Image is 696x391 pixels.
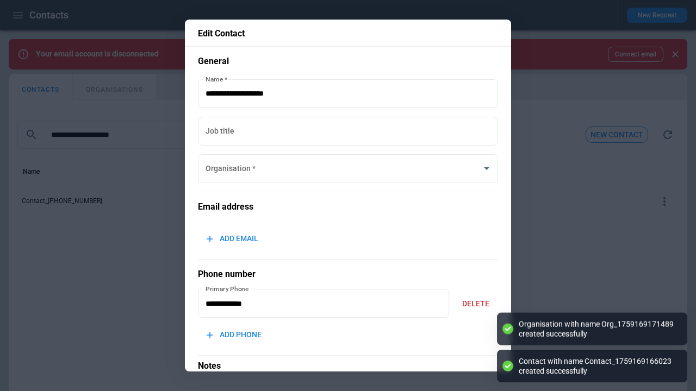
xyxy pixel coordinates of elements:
h5: General [198,55,498,67]
button: ADD PHONE [198,323,270,346]
button: ADD EMAIL [198,227,267,250]
label: Primary Phone [206,284,249,293]
button: DELETE [453,292,498,316]
h5: Email address [198,201,498,213]
h5: Phone number [198,268,498,280]
div: Contact with name Contact_1759169166023 created successfully [519,356,676,376]
div: Organisation with name Org_1759169171489 created successfully [519,319,676,338]
label: Name [206,74,227,84]
p: Edit Contact [198,28,498,39]
p: Notes [198,355,498,372]
button: Open [479,161,494,176]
